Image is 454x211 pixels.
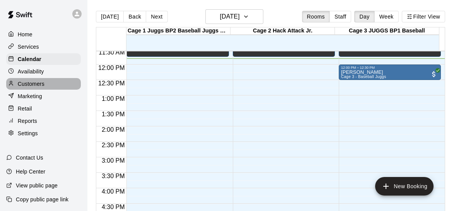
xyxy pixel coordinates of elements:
[18,105,32,112] p: Retail
[341,75,386,79] span: Cage 3 - Baseball Juggs
[341,66,439,70] div: 12:00 PM – 12:30 PM
[374,11,399,22] button: Week
[6,128,81,139] a: Settings
[339,65,441,80] div: 12:00 PM – 12:30 PM: Ryan Sellan
[18,92,42,100] p: Marketing
[96,65,126,71] span: 12:00 PM
[335,27,439,35] div: Cage 3 JUGGS BP1 Baseball
[220,11,239,22] h6: [DATE]
[6,115,81,127] a: Reports
[302,11,330,22] button: Rooms
[146,11,167,22] button: Next
[430,70,438,78] span: All customers have paid
[123,11,146,22] button: Back
[6,103,81,114] a: Retail
[375,177,434,196] button: add
[126,27,230,35] div: Cage 1 Juggs BP2 Baseball Juggs BP1 Softball
[100,173,127,179] span: 3:30 PM
[6,66,81,77] a: Availability
[16,182,58,189] p: View public page
[100,188,127,195] span: 4:00 PM
[100,111,127,117] span: 1:30 PM
[100,142,127,148] span: 2:30 PM
[6,78,81,90] a: Customers
[205,9,263,24] button: [DATE]
[100,157,127,164] span: 3:00 PM
[96,80,126,87] span: 12:30 PM
[100,126,127,133] span: 2:00 PM
[16,154,43,162] p: Contact Us
[18,117,37,125] p: Reports
[329,11,352,22] button: Staff
[6,53,81,65] a: Calendar
[18,31,32,38] p: Home
[18,43,39,51] p: Services
[230,27,335,35] div: Cage 2 Hack Attack Jr.
[18,129,38,137] p: Settings
[100,95,127,102] span: 1:00 PM
[100,204,127,210] span: 4:30 PM
[97,49,127,56] span: 11:30 AM
[18,68,44,75] p: Availability
[18,55,41,63] p: Calendar
[402,11,445,22] button: Filter View
[6,29,81,40] a: Home
[96,11,124,22] button: [DATE]
[354,11,374,22] button: Day
[16,196,68,203] p: Copy public page link
[6,90,81,102] a: Marketing
[16,168,45,175] p: Help Center
[6,41,81,53] a: Services
[18,80,44,88] p: Customers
